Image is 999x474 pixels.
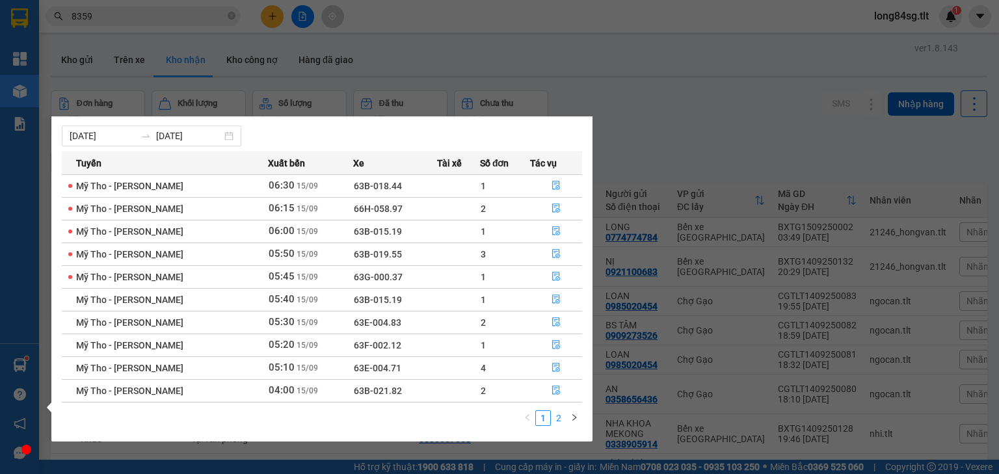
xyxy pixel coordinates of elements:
span: file-done [552,226,561,237]
a: 1 [536,411,550,425]
span: 66H-058.97 [354,204,403,214]
span: file-done [552,249,561,259]
span: Mỹ Tho - [PERSON_NAME] [76,249,183,259]
span: 63B-015.19 [354,226,402,237]
span: 05:10 [269,362,295,373]
span: 05:40 [269,293,295,305]
span: 15/09 [297,250,318,259]
li: 1 [535,410,551,426]
span: 63B-015.19 [354,295,402,305]
span: file-done [552,363,561,373]
span: 05:30 [269,316,295,328]
span: file-done [552,181,561,191]
span: 3 [481,249,486,259]
span: 2 [481,317,486,328]
span: 2 [481,386,486,396]
span: file-done [552,340,561,350]
span: 15/09 [297,386,318,395]
span: 05:20 [269,339,295,350]
button: file-done [531,335,582,356]
span: 15/09 [297,295,318,304]
button: file-done [531,312,582,333]
span: Mỹ Tho - [PERSON_NAME] [76,204,183,214]
button: file-done [531,380,582,401]
span: Tài xế [437,156,462,170]
li: Next Page [566,410,582,426]
button: file-done [531,289,582,310]
span: Mỹ Tho - [PERSON_NAME] [76,226,183,237]
span: Mỹ Tho - [PERSON_NAME] [76,340,183,350]
span: right [570,414,578,421]
span: 15/09 [297,181,318,191]
input: Đến ngày [156,129,222,143]
span: 05:45 [269,270,295,282]
span: 63B-019.55 [354,249,402,259]
span: 06:15 [269,202,295,214]
a: 2 [552,411,566,425]
span: 06:30 [269,179,295,191]
span: Mỹ Tho - [PERSON_NAME] [76,317,183,328]
span: 1 [481,272,486,282]
button: left [520,410,535,426]
span: 63F-002.12 [354,340,401,350]
span: Mỹ Tho - [PERSON_NAME] [76,386,183,396]
span: 63B-018.44 [354,181,402,191]
span: 1 [481,340,486,350]
button: file-done [531,221,582,242]
span: 63G-000.37 [354,272,403,282]
span: 4 [481,363,486,373]
span: Tuyến [76,156,101,170]
span: 1 [481,226,486,237]
span: Mỹ Tho - [PERSON_NAME] [76,363,183,373]
span: 06:00 [269,225,295,237]
button: file-done [531,358,582,378]
span: 15/09 [297,272,318,282]
span: file-done [552,295,561,305]
button: file-done [531,198,582,219]
button: file-done [531,176,582,196]
button: right [566,410,582,426]
span: 15/09 [297,341,318,350]
span: 63B-021.82 [354,386,402,396]
span: file-done [552,272,561,282]
input: Từ ngày [70,129,135,143]
span: Xe [353,156,364,170]
span: file-done [552,317,561,328]
span: 2 [481,204,486,214]
span: Số đơn [480,156,509,170]
span: Mỹ Tho - [PERSON_NAME] [76,181,183,191]
span: Xuất bến [268,156,305,170]
span: 1 [481,295,486,305]
button: file-done [531,267,582,287]
span: to [140,131,151,141]
span: 15/09 [297,363,318,373]
span: file-done [552,204,561,214]
span: 1 [481,181,486,191]
span: 63E-004.71 [354,363,401,373]
button: file-done [531,244,582,265]
span: Mỹ Tho - [PERSON_NAME] [76,272,183,282]
span: left [524,414,531,421]
li: Previous Page [520,410,535,426]
span: 15/09 [297,204,318,213]
span: file-done [552,386,561,396]
span: 15/09 [297,318,318,327]
span: 15/09 [297,227,318,236]
li: 2 [551,410,566,426]
span: 05:50 [269,248,295,259]
span: 04:00 [269,384,295,396]
span: 63E-004.83 [354,317,401,328]
span: swap-right [140,131,151,141]
span: Tác vụ [530,156,557,170]
span: Mỹ Tho - [PERSON_NAME] [76,295,183,305]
